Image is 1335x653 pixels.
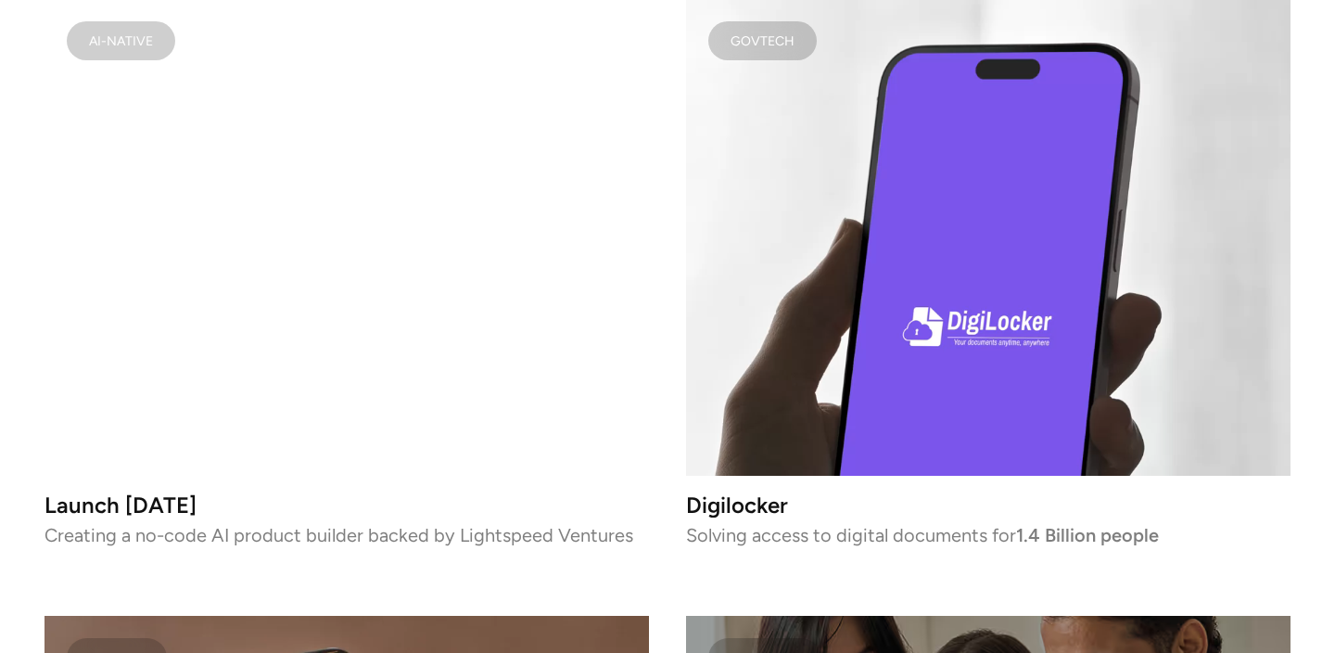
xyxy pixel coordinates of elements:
h3: Launch [DATE] [44,498,649,514]
p: Solving access to digital documents for [686,529,1290,542]
strong: 1.4 Billion people [1016,524,1159,546]
div: AI-Native [89,36,153,45]
h3: Digilocker [686,498,1290,514]
p: Creating a no-code AI product builder backed by Lightspeed Ventures [44,529,649,542]
div: Govtech [731,36,795,45]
